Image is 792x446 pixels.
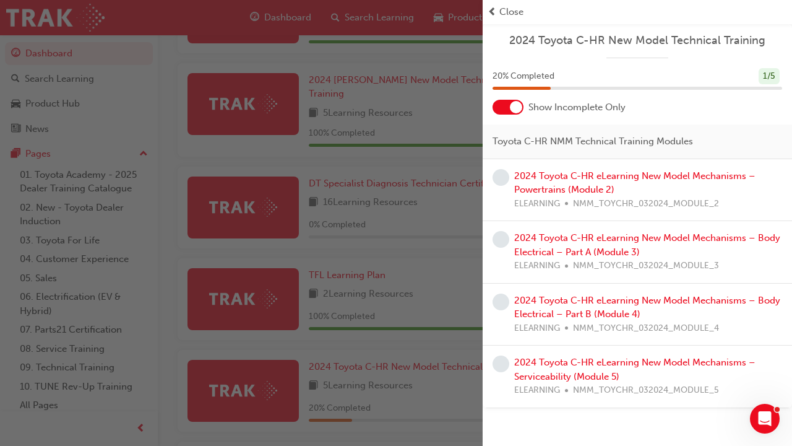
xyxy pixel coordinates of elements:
[514,197,560,211] span: ELEARNING
[514,383,560,398] span: ELEARNING
[488,5,787,19] button: prev-iconClose
[514,170,755,196] a: 2024 Toyota C-HR eLearning New Model Mechanisms – Powertrains (Module 2)
[493,33,782,48] a: 2024 Toyota C-HR New Model Technical Training
[514,357,755,382] a: 2024 Toyota C-HR eLearning New Model Mechanisms – Serviceability (Module 5)
[493,134,693,149] span: Toyota C-HR NMM Technical Training Modules
[493,231,509,248] span: learningRecordVerb_NONE-icon
[514,259,560,273] span: ELEARNING
[499,5,523,19] span: Close
[493,356,509,372] span: learningRecordVerb_NONE-icon
[528,100,626,115] span: Show Incomplete Only
[759,68,780,85] div: 1 / 5
[514,295,780,320] a: 2024 Toyota C-HR eLearning New Model Mechanisms – Body Electrical – Part B (Module 4)
[493,169,509,186] span: learningRecordVerb_NONE-icon
[493,69,554,84] span: 20 % Completed
[573,259,719,273] span: NMM_TOYCHR_032024_MODULE_3
[493,294,509,310] span: learningRecordVerb_NONE-icon
[750,404,780,434] iframe: Intercom live chat
[514,321,560,336] span: ELEARNING
[514,232,780,258] a: 2024 Toyota C-HR eLearning New Model Mechanisms – Body Electrical – Part A (Module 3)
[488,5,497,19] span: prev-icon
[573,383,719,398] span: NMM_TOYCHR_032024_MODULE_5
[573,321,719,336] span: NMM_TOYCHR_032024_MODULE_4
[573,197,719,211] span: NMM_TOYCHR_032024_MODULE_2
